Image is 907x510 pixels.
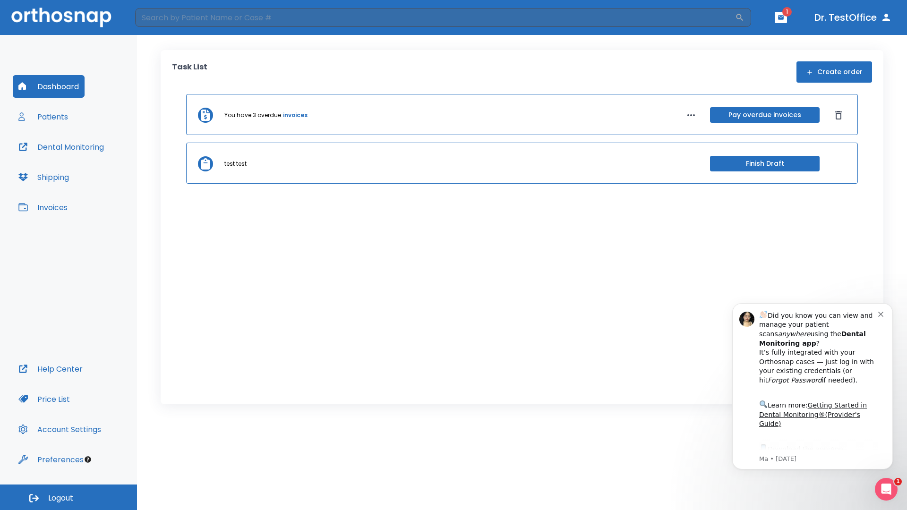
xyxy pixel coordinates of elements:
[172,61,207,83] p: Task List
[13,448,89,471] button: Preferences
[710,156,820,171] button: Finish Draft
[13,166,75,188] button: Shipping
[710,107,820,123] button: Pay overdue invoices
[811,9,896,26] button: Dr. TestOffice
[13,75,85,98] button: Dashboard
[11,8,111,27] img: Orthosnap
[875,478,898,501] iframe: Intercom live chat
[283,111,308,119] a: invoices
[48,493,73,503] span: Logout
[13,357,88,380] button: Help Center
[831,108,846,123] button: Dismiss
[782,7,792,17] span: 1
[13,196,73,219] button: Invoices
[13,105,74,128] button: Patients
[894,478,902,485] span: 1
[13,388,76,410] button: Price List
[224,160,247,168] p: test test
[718,291,907,505] iframe: Intercom notifications message
[796,61,872,83] button: Create order
[135,8,735,27] input: Search by Patient Name or Case #
[13,136,110,158] button: Dental Monitoring
[84,455,92,464] div: Tooltip anchor
[13,418,107,441] button: Account Settings
[224,111,281,119] p: You have 3 overdue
